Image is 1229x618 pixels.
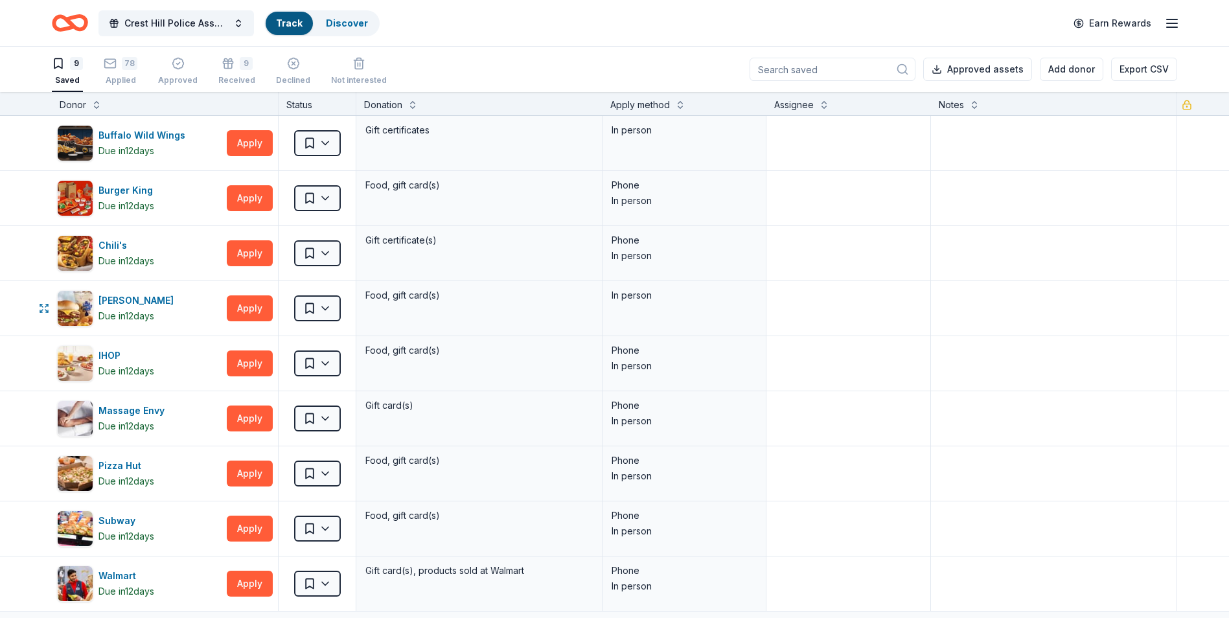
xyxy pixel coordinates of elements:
div: Due in 12 days [98,253,154,269]
button: Apply [227,295,273,321]
a: Discover [326,17,368,29]
div: Due in 12 days [98,584,154,599]
div: Phone [612,453,757,468]
button: 78Applied [104,52,137,92]
div: Walmart [98,568,154,584]
div: Food, gift card(s) [364,341,594,360]
div: Received [218,75,255,86]
div: Due in 12 days [98,198,154,214]
div: Status [279,92,356,115]
div: Phone [612,508,757,523]
button: Add donor [1040,58,1103,81]
div: 9 [70,57,83,70]
button: Apply [227,240,273,266]
button: Export CSV [1111,58,1177,81]
img: Image for Chili's [58,236,93,271]
div: Notes [939,97,964,113]
button: Apply [227,130,273,156]
div: Gift certificates [364,121,594,139]
div: Food, gift card(s) [364,176,594,194]
div: Subway [98,513,154,529]
a: Home [52,8,88,38]
button: Apply [227,571,273,597]
button: Apply [227,350,273,376]
div: Due in 12 days [98,143,154,159]
div: In person [612,193,757,209]
div: Assignee [774,97,814,113]
div: Pizza Hut [98,458,154,474]
button: 9Saved [52,52,83,92]
div: Due in 12 days [98,474,154,489]
div: Applied [104,75,137,86]
button: Crest Hill Police Association 15th Annual Golf Outing Fundraiser [98,10,254,36]
div: Approved [158,75,198,86]
div: Phone [612,398,757,413]
img: Image for Walmart [58,566,93,601]
div: Phone [612,343,757,358]
div: Not interested [331,75,387,86]
div: Donation [364,97,402,113]
div: In person [612,578,757,594]
button: Apply [227,185,273,211]
a: Earn Rewards [1066,12,1159,35]
div: Phone [612,177,757,193]
div: Food, gift card(s) [364,507,594,525]
div: Gift card(s) [364,396,594,415]
img: Image for Buffalo Wild Wings [58,126,93,161]
button: Approved [158,52,198,92]
div: Due in 12 days [98,363,154,379]
img: Image for Culver's [58,291,93,326]
div: Saved [52,75,83,86]
div: In person [612,288,757,303]
img: Image for IHOP [58,346,93,381]
div: IHOP [98,348,154,363]
button: Image for WalmartWalmartDue in12days [57,566,222,602]
div: Donor [60,97,86,113]
img: Image for Subway [58,511,93,546]
button: Image for Chili'sChili'sDue in12days [57,235,222,271]
div: Phone [612,563,757,578]
div: In person [612,248,757,264]
button: Apply [227,461,273,486]
button: Image for Buffalo Wild WingsBuffalo Wild WingsDue in12days [57,125,222,161]
img: Image for Massage Envy [58,401,93,436]
button: Apply [227,406,273,431]
button: Image for IHOPIHOPDue in12days [57,345,222,382]
div: Chili's [98,238,154,253]
div: Buffalo Wild Wings [98,128,190,143]
div: In person [612,122,757,138]
div: Gift card(s), products sold at Walmart [364,562,594,580]
div: In person [612,413,757,429]
img: Image for Burger King [58,181,93,216]
div: 9 [240,57,253,70]
div: Phone [612,233,757,248]
div: In person [612,468,757,484]
button: 9Received [218,52,255,92]
button: TrackDiscover [264,10,380,36]
input: Search saved [750,58,915,81]
button: Image for SubwaySubwayDue in12days [57,510,222,547]
button: Image for Pizza HutPizza HutDue in12days [57,455,222,492]
div: In person [612,358,757,374]
div: Due in 12 days [98,529,154,544]
div: 78 [122,57,137,70]
button: Apply [227,516,273,542]
div: Declined [276,75,310,86]
div: Due in 12 days [98,418,154,434]
div: [PERSON_NAME] [98,293,179,308]
span: Crest Hill Police Association 15th Annual Golf Outing Fundraiser [124,16,228,31]
button: Image for Massage EnvyMassage EnvyDue in12days [57,400,222,437]
img: Image for Pizza Hut [58,456,93,491]
button: Approved assets [923,58,1032,81]
div: Massage Envy [98,403,170,418]
a: Track [276,17,303,29]
div: In person [612,523,757,539]
div: Food, gift card(s) [364,452,594,470]
button: Image for Burger KingBurger KingDue in12days [57,180,222,216]
div: Gift certificate(s) [364,231,594,249]
div: Burger King [98,183,158,198]
div: Food, gift card(s) [364,286,594,304]
button: Not interested [331,52,387,92]
div: Due in 12 days [98,308,154,324]
button: Image for Culver's [PERSON_NAME]Due in12days [57,290,222,326]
